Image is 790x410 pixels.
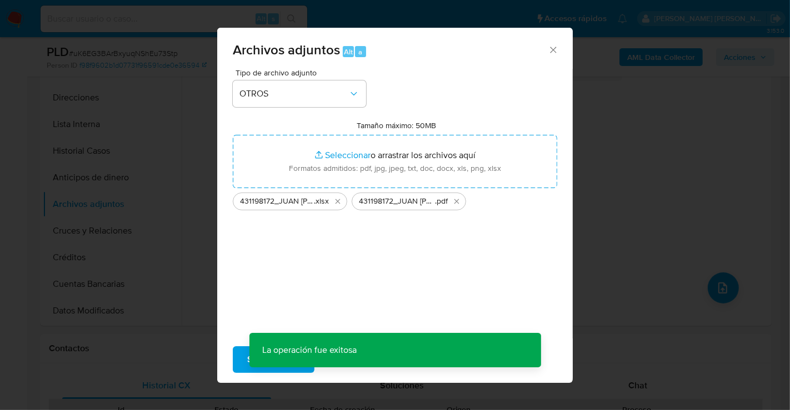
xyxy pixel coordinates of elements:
[450,195,463,208] button: Eliminar 431198172_JUAN ROGELIO LOPEZ PEREZ_JUL25.pdf
[236,69,369,77] span: Tipo de archivo adjunto
[233,80,366,107] button: OTROS
[247,347,300,372] span: Subir archivo
[435,196,448,207] span: .pdf
[548,44,558,54] button: Cerrar
[239,88,348,99] span: OTROS
[249,333,371,367] p: La operación fue exitosa
[240,196,314,207] span: 431198172_JUAN [PERSON_NAME] PEREZ_JUL25
[358,47,362,57] span: a
[333,347,369,372] span: Cancelar
[233,40,340,59] span: Archivos adjuntos
[357,120,437,130] label: Tamaño máximo: 50MB
[359,196,435,207] span: 431198172_JUAN [PERSON_NAME] PEREZ_JUL25
[331,195,344,208] button: Eliminar 431198172_JUAN ROGELIO LOPEZ PEREZ_JUL25.xlsx
[344,47,353,57] span: Alt
[233,346,314,373] button: Subir archivo
[314,196,329,207] span: .xlsx
[233,188,557,210] ul: Archivos seleccionados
